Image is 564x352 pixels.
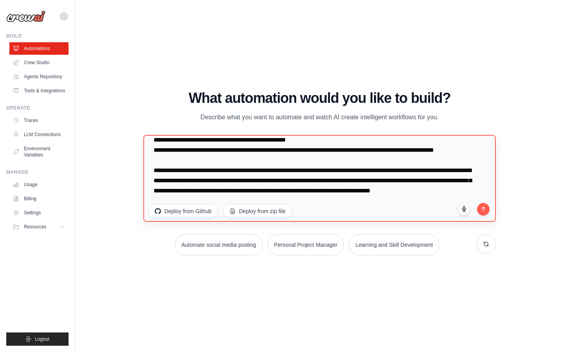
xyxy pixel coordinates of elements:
[525,314,564,352] iframe: Chat Widget
[223,204,292,219] button: Deploy from zip file
[9,70,69,83] a: Agents Repository
[9,192,69,205] a: Billing
[9,114,69,127] a: Traces
[148,204,218,219] button: Deploy from Github
[268,234,344,255] button: Personal Project Manager
[9,178,69,191] a: Usage
[24,224,46,230] span: Resources
[9,142,69,161] a: Environment Variables
[9,56,69,69] a: Crew Studio
[188,112,451,122] p: Describe what you want to automate and watch AI create intelligent workflows for you.
[6,33,69,39] div: Build
[9,128,69,141] a: LLM Connections
[6,11,45,22] img: Logo
[349,234,439,255] button: Learning and Skill Development
[9,84,69,97] a: Tools & Integrations
[6,332,69,346] button: Logout
[143,90,495,106] h1: What automation would you like to build?
[9,42,69,55] a: Automations
[6,105,69,111] div: Operate
[35,336,49,342] span: Logout
[9,221,69,233] button: Resources
[6,169,69,175] div: Manage
[9,207,69,219] a: Settings
[175,234,263,255] button: Automate social media posting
